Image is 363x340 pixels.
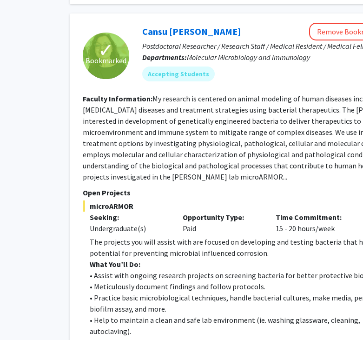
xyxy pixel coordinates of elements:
[187,53,310,62] span: Molecular Microbiology and Immunology
[276,212,355,223] p: Time Commitment:
[90,223,169,234] div: Undergraduate(s)
[142,26,241,37] a: Cansu [PERSON_NAME]
[98,46,114,55] span: ✓
[142,67,215,81] mat-chip: Accepting Students
[183,212,262,223] p: Opportunity Type:
[142,53,187,62] b: Departments:
[176,212,269,234] div: Paid
[90,260,140,269] strong: What You’ll Do:
[86,55,126,66] span: Bookmarked
[269,212,362,234] div: 15 - 20 hours/week
[83,94,152,103] b: Faculty Information:
[7,298,40,333] iframe: Chat
[90,212,169,223] p: Seeking:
